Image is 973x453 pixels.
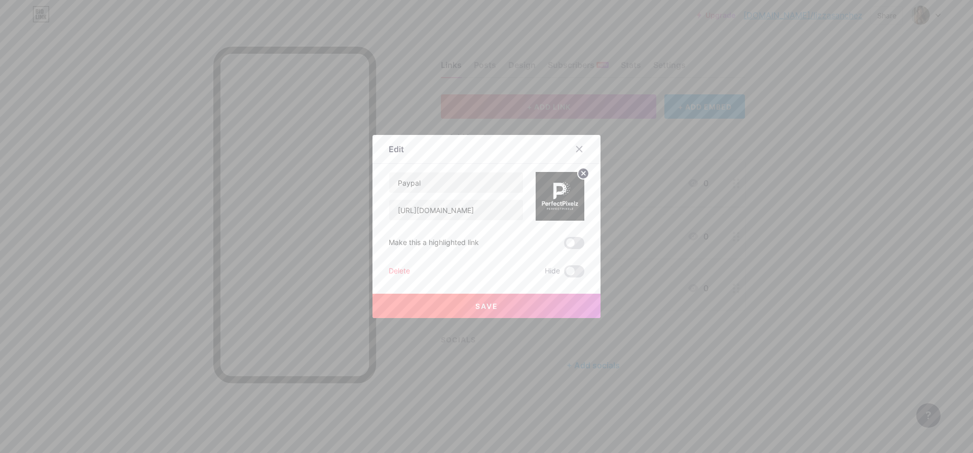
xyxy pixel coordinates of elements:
[389,172,523,193] input: Title
[545,265,560,277] span: Hide
[536,172,584,221] img: link_thumbnail
[372,294,601,318] button: Save
[389,143,404,155] div: Edit
[389,265,410,277] div: Delete
[389,200,523,220] input: URL
[389,237,479,249] div: Make this a highlighted link
[475,302,498,310] span: Save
